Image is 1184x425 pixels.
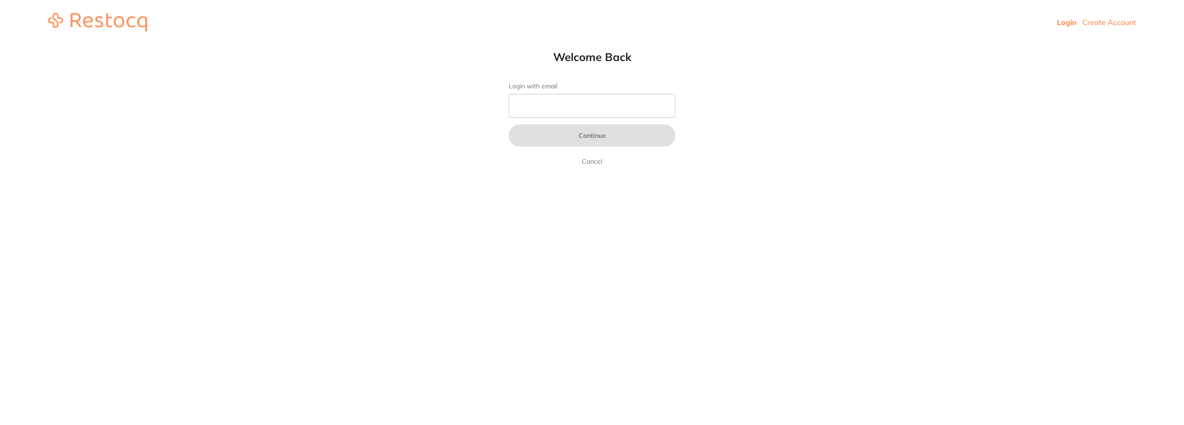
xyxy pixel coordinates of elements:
a: Login [1057,18,1077,27]
button: Continue [509,124,675,147]
a: Create Account [1082,18,1136,27]
label: Login with email [509,82,675,90]
h1: Welcome Back [490,50,694,64]
a: Cancel [580,156,604,167]
img: restocq_logo.svg [48,13,147,31]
